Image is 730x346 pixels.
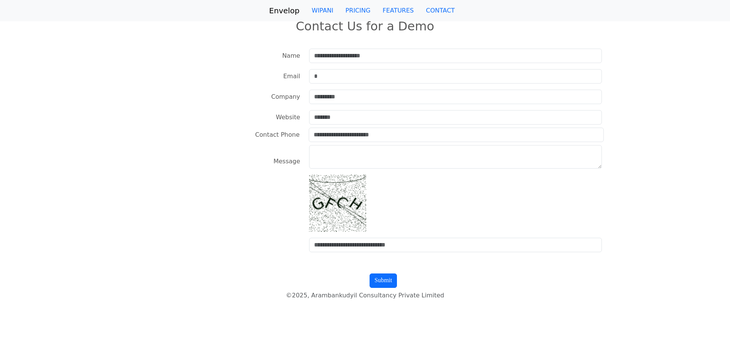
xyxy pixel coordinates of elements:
a: PRICING [340,3,377,18]
a: CONTACT [420,3,461,18]
label: Website [276,110,300,125]
label: Contact Phone [255,128,300,142]
a: FEATURES [376,3,420,18]
a: WIPANI [306,3,340,18]
label: Email [283,69,300,84]
label: Name [282,49,300,63]
input: Submit [370,273,397,288]
a: Envelop [269,3,300,18]
h2: Contact Us for a Demo [5,19,725,33]
label: Message [273,154,300,169]
img: captcha [309,175,366,232]
label: Company [271,90,300,104]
